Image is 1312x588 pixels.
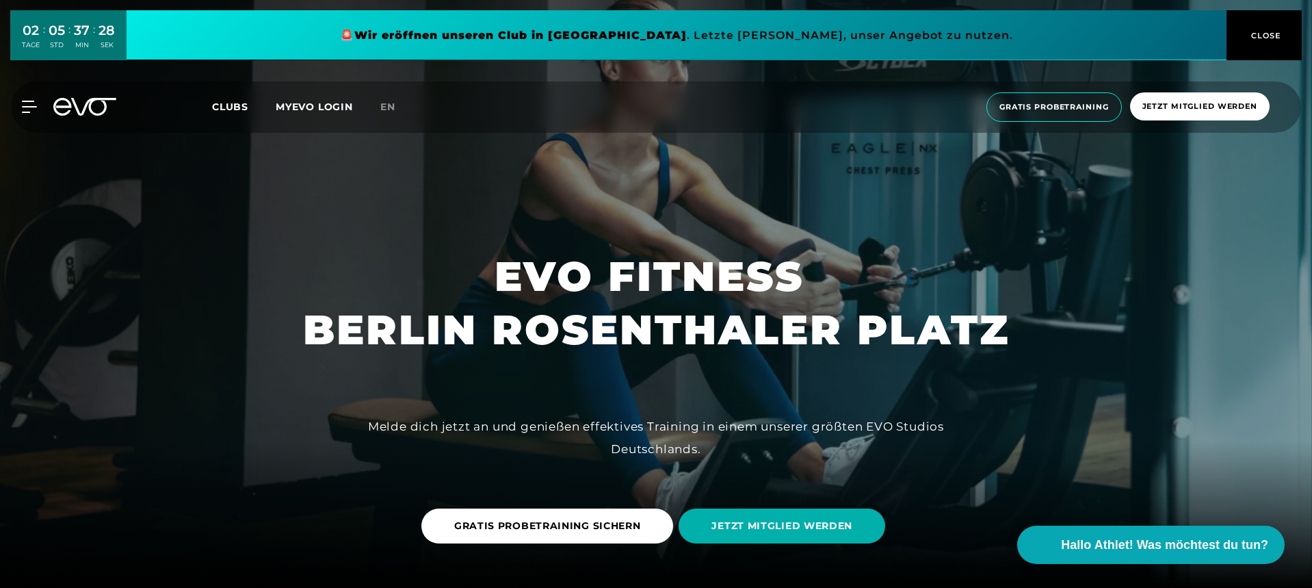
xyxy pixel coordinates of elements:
[1142,101,1257,112] span: Jetzt Mitglied werden
[1226,10,1302,60] button: CLOSE
[276,101,353,113] a: MYEVO LOGIN
[74,40,90,50] div: MIN
[454,519,641,533] span: GRATIS PROBETRAINING SICHERN
[1017,526,1285,564] button: Hallo Athlet! Was möchtest du tun?
[212,101,248,113] span: Clubs
[99,40,115,50] div: SEK
[380,101,395,113] span: en
[1248,29,1281,42] span: CLOSE
[711,519,852,533] span: JETZT MITGLIED WERDEN
[421,498,679,554] a: GRATIS PROBETRAINING SICHERN
[380,99,412,115] a: en
[679,498,891,554] a: JETZT MITGLIED WERDEN
[49,21,65,40] div: 05
[22,40,40,50] div: TAGE
[74,21,90,40] div: 37
[68,22,70,58] div: :
[22,21,40,40] div: 02
[1061,536,1268,554] span: Hallo Athlet! Was möchtest du tun?
[303,250,1010,357] h1: EVO FITNESS BERLIN ROSENTHALER PLATZ
[99,21,115,40] div: 28
[348,416,964,460] div: Melde dich jetzt an und genießen effektives Training in einem unserer größten EVO Studios Deutsch...
[212,100,276,113] a: Clubs
[1126,92,1274,122] a: Jetzt Mitglied werden
[93,22,95,58] div: :
[49,40,65,50] div: STD
[43,22,45,58] div: :
[982,92,1126,122] a: Gratis Probetraining
[999,101,1109,113] span: Gratis Probetraining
